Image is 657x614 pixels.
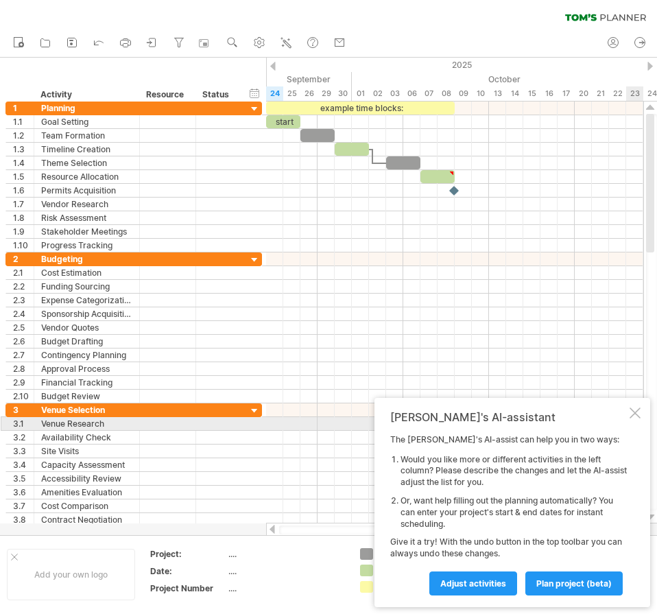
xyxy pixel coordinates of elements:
[13,143,34,156] div: 1.3
[7,549,135,600] div: Add your own logo
[228,565,344,577] div: ....
[352,86,369,101] div: Wednesday, 1 October 2025
[283,86,300,101] div: Thursday, 25 September 2025
[401,454,627,488] li: Would you like more or different activities in the left column? Please describe the changes and l...
[13,335,34,348] div: 2.6
[202,88,232,102] div: Status
[369,86,386,101] div: Thursday, 2 October 2025
[472,86,489,101] div: Friday, 10 October 2025
[440,578,506,589] span: Adjust activities
[318,86,335,101] div: Monday, 29 September 2025
[150,565,226,577] div: Date:
[401,495,627,530] li: Or, want help filling out the planning automatically? You can enter your project's start & end da...
[403,86,420,101] div: Monday, 6 October 2025
[13,349,34,362] div: 2.7
[13,225,34,238] div: 1.9
[228,582,344,594] div: ....
[41,349,132,362] div: Contingency Planning
[13,294,34,307] div: 2.3
[13,417,34,430] div: 3.1
[41,321,132,334] div: Vendor Quotes
[386,86,403,101] div: Friday, 3 October 2025
[41,280,132,293] div: Funding Sourcing
[13,390,34,403] div: 2.10
[41,225,132,238] div: Stakeholder Meetings
[13,458,34,471] div: 3.4
[41,403,132,416] div: Venue Selection
[41,307,132,320] div: Sponsorship Acquisition
[41,184,132,197] div: Permits Acquisition
[390,410,627,424] div: [PERSON_NAME]'s AI-assistant
[41,252,132,265] div: Budgeting
[335,86,352,101] div: Tuesday, 30 September 2025
[13,115,34,128] div: 1.1
[41,417,132,430] div: Venue Research
[13,252,34,265] div: 2
[13,170,34,183] div: 1.5
[40,88,132,102] div: Activity
[41,431,132,444] div: Availability Check
[13,472,34,485] div: 3.5
[13,102,34,115] div: 1
[455,86,472,101] div: Thursday, 9 October 2025
[438,86,455,101] div: Wednesday, 8 October 2025
[41,115,132,128] div: Goal Setting
[13,486,34,499] div: 3.6
[609,86,626,101] div: Wednesday, 22 October 2025
[13,321,34,334] div: 2.5
[41,472,132,485] div: Accessibility Review
[13,184,34,197] div: 1.6
[41,239,132,252] div: Progress Tracking
[592,86,609,101] div: Tuesday, 21 October 2025
[300,86,318,101] div: Friday, 26 September 2025
[41,156,132,169] div: Theme Selection
[13,266,34,279] div: 2.1
[150,548,226,560] div: Project:
[13,156,34,169] div: 1.4
[41,376,132,389] div: Financial Tracking
[41,211,132,224] div: Risk Assessment
[41,390,132,403] div: Budget Review
[41,129,132,142] div: Team Formation
[266,102,455,115] div: example time blocks:
[489,86,506,101] div: Monday, 13 October 2025
[390,434,627,595] div: The [PERSON_NAME]'s AI-assist can help you in two ways: Give it a try! With the undo button in th...
[536,578,612,589] span: plan project (beta)
[525,571,623,595] a: plan project (beta)
[13,239,34,252] div: 1.10
[150,582,226,594] div: Project Number
[41,143,132,156] div: Timeline Creation
[228,548,344,560] div: ....
[540,86,558,101] div: Thursday, 16 October 2025
[13,307,34,320] div: 2.4
[146,88,188,102] div: Resource
[13,376,34,389] div: 2.9
[13,198,34,211] div: 1.7
[41,362,132,375] div: Approval Process
[13,211,34,224] div: 1.8
[41,198,132,211] div: Vendor Research
[41,513,132,526] div: Contract Negotiation
[626,86,643,101] div: Thursday, 23 October 2025
[429,571,517,595] a: Adjust activities
[41,335,132,348] div: Budget Drafting
[13,362,34,375] div: 2.8
[13,280,34,293] div: 2.2
[41,266,132,279] div: Cost Estimation
[13,513,34,526] div: 3.8
[13,431,34,444] div: 3.2
[13,445,34,458] div: 3.3
[558,86,575,101] div: Friday, 17 October 2025
[13,403,34,416] div: 3
[41,294,132,307] div: Expense Categorization
[41,486,132,499] div: Amenities Evaluation
[420,86,438,101] div: Tuesday, 7 October 2025
[266,115,300,128] div: start
[41,102,132,115] div: Planning
[506,86,523,101] div: Tuesday, 14 October 2025
[41,458,132,471] div: Capacity Assessment
[523,86,540,101] div: Wednesday, 15 October 2025
[13,129,34,142] div: 1.2
[266,86,283,101] div: Wednesday, 24 September 2025
[41,499,132,512] div: Cost Comparison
